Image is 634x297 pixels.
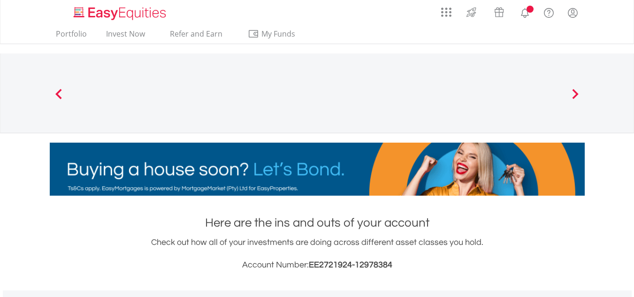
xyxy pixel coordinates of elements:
[170,29,222,39] span: Refer and Earn
[537,2,561,21] a: FAQ's and Support
[561,2,585,23] a: My Profile
[441,7,451,17] img: grid-menu-icon.svg
[102,29,149,44] a: Invest Now
[72,6,170,21] img: EasyEquities_Logo.png
[50,143,585,196] img: EasyMortage Promotion Banner
[309,260,392,269] span: EE2721924-12978384
[464,5,479,20] img: thrive-v2.svg
[52,29,91,44] a: Portfolio
[485,2,513,20] a: Vouchers
[50,236,585,272] div: Check out how all of your investments are doing across different asset classes you hold.
[248,28,309,40] span: My Funds
[435,2,458,17] a: AppsGrid
[50,214,585,231] h1: Here are the ins and outs of your account
[50,259,585,272] h3: Account Number:
[513,2,537,21] a: Notifications
[491,5,507,20] img: vouchers-v2.svg
[70,2,170,21] a: Home page
[160,29,232,44] a: Refer and Earn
